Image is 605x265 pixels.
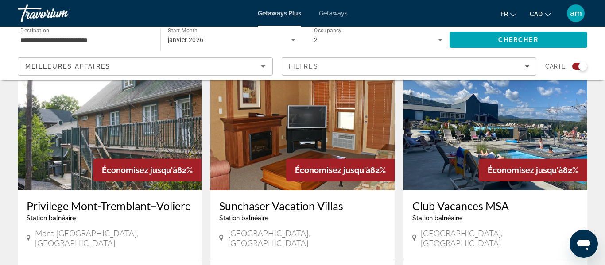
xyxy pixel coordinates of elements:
a: Getaways Plus [258,10,301,17]
div: 82% [286,159,395,181]
button: Filters [282,57,537,76]
div: 82% [93,159,202,181]
span: [GEOGRAPHIC_DATA], [GEOGRAPHIC_DATA] [228,228,386,248]
img: Sunchaser Vacation Villas [210,49,394,190]
span: Chercher [498,36,539,43]
button: Change currency [530,8,551,20]
span: Meilleures affaires [25,63,110,70]
img: Privilege Mont-Tremblant–Voliere [18,49,202,190]
button: User Menu [564,4,587,23]
input: Select destination [20,35,149,46]
span: 2 [314,36,318,43]
span: Économisez jusqu'à [102,165,177,175]
button: Change language [500,8,516,20]
span: [GEOGRAPHIC_DATA], [GEOGRAPHIC_DATA] [421,228,578,248]
img: Club Vacances MSA [403,49,587,190]
span: Économisez jusqu'à [488,165,563,175]
span: CAD [530,11,543,18]
a: Getaways [319,10,348,17]
span: Station balnéaire [412,215,462,222]
span: Carte [545,60,566,73]
span: Station balnéaire [219,215,268,222]
button: Search [450,32,588,48]
span: fr [500,11,508,18]
span: Mont-[GEOGRAPHIC_DATA], [GEOGRAPHIC_DATA] [35,228,193,248]
span: Station balnéaire [27,215,76,222]
span: am [570,9,582,18]
span: Start Month [168,27,198,34]
span: janvier 2026 [168,36,204,43]
mat-select: Sort by [25,61,265,72]
div: 82% [479,159,587,181]
a: Privilege Mont-Tremblant–Voliere [27,199,193,212]
span: Destination [20,27,49,33]
a: Sunchaser Vacation Villas [219,199,385,212]
a: Travorium [18,2,106,25]
a: Club Vacances MSA [412,199,578,212]
iframe: Bouton de lancement de la fenêtre de messagerie [570,230,598,258]
span: Filtres [289,63,319,70]
span: Occupancy [314,27,342,34]
span: Économisez jusqu'à [295,165,370,175]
